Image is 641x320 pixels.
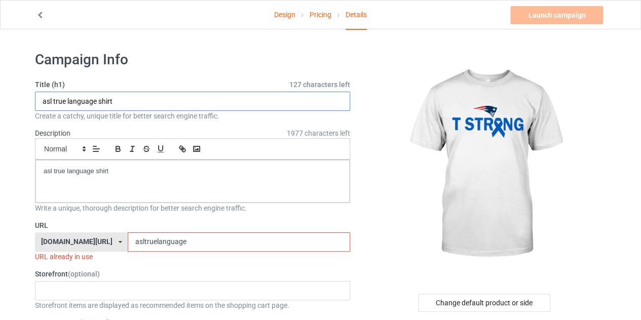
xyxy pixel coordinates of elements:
[418,294,550,312] div: Change default product or side
[68,270,100,278] span: (optional)
[44,167,342,176] p: asl true language shirt
[274,1,295,29] a: Design
[35,51,350,69] h1: Campaign Info
[41,238,112,245] div: [DOMAIN_NAME][URL]
[35,269,350,279] label: Storefront
[35,252,350,262] div: URL already in use
[35,203,350,213] div: Write a unique, thorough description for better search engine traffic.
[35,79,350,90] label: Title (h1)
[346,1,367,30] div: Details
[35,300,350,310] div: Storefront items are displayed as recommended items on the shopping cart page.
[310,1,331,29] a: Pricing
[287,128,350,138] span: 1977 characters left
[35,111,350,121] div: Create a catchy, unique title for better search engine traffic.
[289,79,350,90] span: 127 characters left
[35,129,70,137] label: Description
[35,220,350,230] label: URL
